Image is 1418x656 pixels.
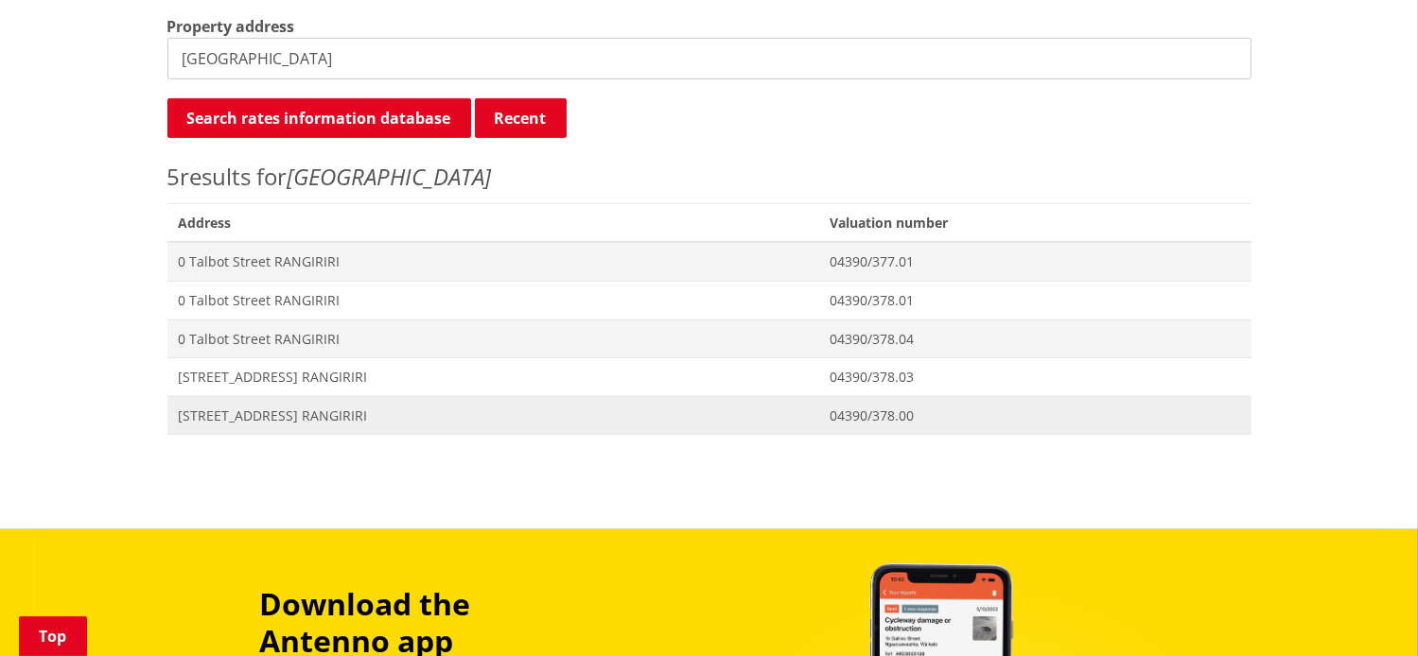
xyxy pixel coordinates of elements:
[179,406,807,425] span: [STREET_ADDRESS] RANGIRIRI
[167,203,818,242] span: Address
[818,203,1252,242] span: Valuation number
[475,98,567,138] button: Recent
[167,281,1252,319] a: 0 Talbot Street RANGIRIRI 04390/378.01
[167,242,1252,281] a: 0 Talbot Street RANGIRIRI 04390/377.01
[167,358,1252,397] a: [STREET_ADDRESS] RANGIRIRI 04390/378.03
[179,291,807,310] span: 0 Talbot Street RANGIRIRI
[167,319,1252,358] a: 0 Talbot Street RANGIRIRI 04390/378.04
[167,38,1252,79] input: e.g. Duke Street NGARUAWAHIA
[167,98,471,138] button: Search rates information database
[179,252,807,271] span: 0 Talbot Street RANGIRIRI
[167,396,1252,435] a: [STREET_ADDRESS] RANGIRIRI 04390/378.00
[830,291,1240,310] span: 04390/378.01
[179,368,807,387] span: [STREET_ADDRESS] RANGIRIRI
[830,330,1240,349] span: 04390/378.04
[830,368,1240,387] span: 04390/378.03
[1331,577,1399,645] iframe: Messenger Launcher
[830,252,1240,271] span: 04390/377.01
[288,161,492,192] em: [GEOGRAPHIC_DATA]
[19,616,87,656] a: Top
[179,330,807,349] span: 0 Talbot Street RANGIRIRI
[167,15,295,38] label: Property address
[167,161,181,192] span: 5
[830,406,1240,425] span: 04390/378.00
[167,160,1252,194] p: results for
